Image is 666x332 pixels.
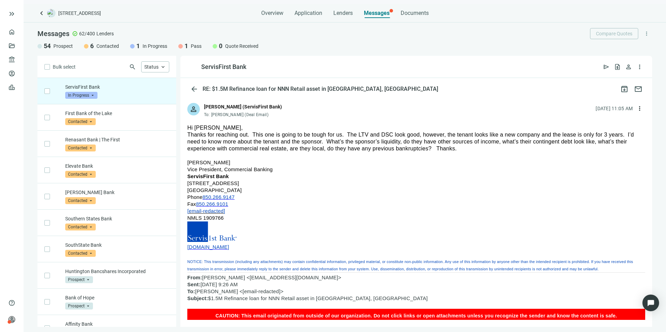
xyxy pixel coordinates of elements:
[136,42,140,50] span: 1
[160,64,166,70] span: keyboard_arrow_up
[90,42,94,50] span: 6
[612,61,623,72] button: request_quote
[65,92,97,99] span: In Progress
[37,9,46,17] a: keyboard_arrow_left
[603,63,610,70] span: send
[191,43,202,50] span: Pass
[53,43,73,50] span: Prospect
[65,189,169,196] p: [PERSON_NAME] Bank
[47,9,55,17] img: deal-logo
[620,85,629,93] span: archive
[65,294,169,301] p: Bank of Hope
[204,103,282,111] div: [PERSON_NAME] (ServisFirst Bank)
[187,82,201,96] button: arrow_back
[641,28,652,39] button: more_vert
[144,64,159,70] span: Status
[634,103,645,114] button: more_vert
[8,316,15,323] span: person
[65,110,169,117] p: First Bank of the Lake
[625,63,632,70] span: person
[72,31,78,36] span: check_circle
[65,197,96,204] span: Contacted
[65,303,93,309] span: Prospect
[143,43,167,50] span: In Progress
[37,29,69,38] span: Messages
[204,112,282,117] div: To:
[401,10,429,17] span: Documents
[65,215,169,222] p: Southern States Bank
[225,43,258,50] span: Quote Received
[636,105,643,112] span: more_vert
[364,10,390,16] span: Messages
[189,105,198,113] span: person
[65,136,169,143] p: Renasant Bank | The First
[65,145,96,151] span: Contacted
[211,112,268,117] span: [PERSON_NAME] (Deal Email)
[333,10,353,17] span: Lenders
[201,86,440,93] div: RE: $1.5M Refinance loan for NNN Retail asset in [GEOGRAPHIC_DATA], [GEOGRAPHIC_DATA]
[65,242,169,248] p: SouthState Bank
[96,30,114,37] span: Lenders
[65,171,96,178] span: Contacted
[623,61,634,72] button: person
[53,63,76,71] span: Bulk select
[601,61,612,72] button: send
[65,268,169,275] p: Huntington Bancshares Incorporated
[631,82,645,96] button: mail
[643,30,650,37] span: more_vert
[201,63,246,71] div: ServisFirst Bank
[65,276,93,283] span: Prospect
[614,63,621,70] span: request_quote
[65,118,96,125] span: Contacted
[617,82,631,96] button: archive
[129,63,136,70] span: search
[185,42,188,50] span: 1
[65,250,96,257] span: Contacted
[190,85,198,93] span: arrow_back
[79,30,95,37] span: 62/400
[294,10,322,17] span: Application
[636,63,643,70] span: more_vert
[96,43,119,50] span: Contacted
[634,61,645,72] button: more_vert
[590,28,638,39] button: Compare Quotes
[261,10,283,17] span: Overview
[8,10,16,18] button: keyboard_double_arrow_right
[596,105,633,112] div: [DATE] 11:05 AM
[8,56,13,63] span: account_balance
[642,295,659,311] div: Open Intercom Messenger
[8,299,15,306] span: help
[44,42,51,50] span: 54
[65,224,96,230] span: Contacted
[58,10,101,17] span: [STREET_ADDRESS]
[65,163,169,169] p: Elevate Bank
[219,42,222,50] span: 0
[65,84,169,90] p: ServisFirst Bank
[65,321,169,327] p: Affinity Bank
[634,85,642,93] span: mail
